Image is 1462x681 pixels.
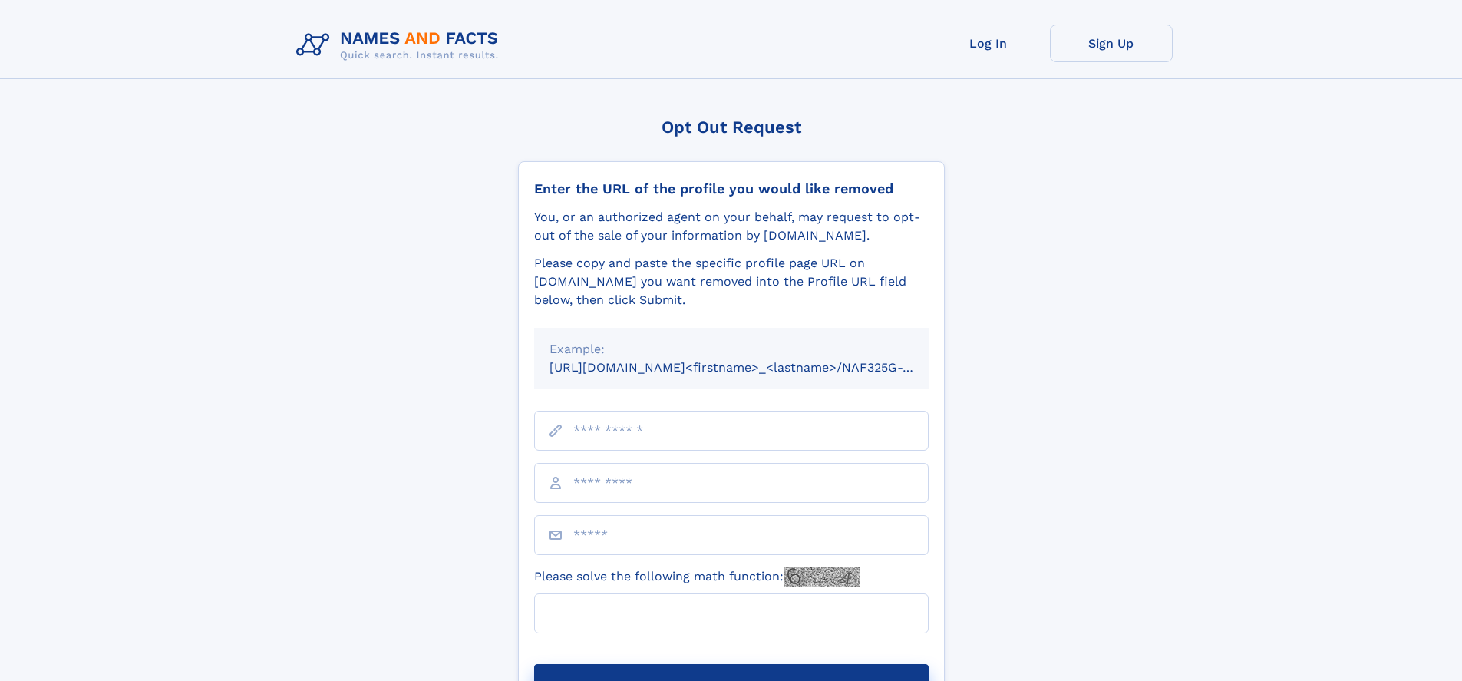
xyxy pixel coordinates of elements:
[534,208,929,245] div: You, or an authorized agent on your behalf, may request to opt-out of the sale of your informatio...
[549,360,958,375] small: [URL][DOMAIN_NAME]<firstname>_<lastname>/NAF325G-xxxxxxxx
[518,117,945,137] div: Opt Out Request
[1050,25,1173,62] a: Sign Up
[534,567,860,587] label: Please solve the following math function:
[534,254,929,309] div: Please copy and paste the specific profile page URL on [DOMAIN_NAME] you want removed into the Pr...
[534,180,929,197] div: Enter the URL of the profile you would like removed
[927,25,1050,62] a: Log In
[290,25,511,66] img: Logo Names and Facts
[549,340,913,359] div: Example:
